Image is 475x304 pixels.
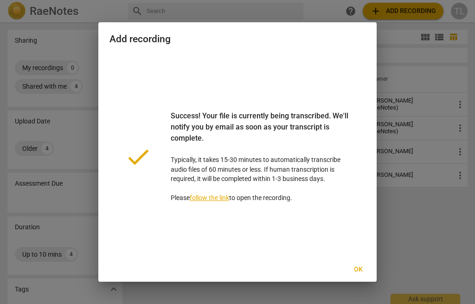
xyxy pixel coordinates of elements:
span: Ok [351,265,366,274]
span: done [124,143,152,171]
h2: Add recording [109,33,366,45]
button: Ok [343,261,373,278]
p: Typically, it takes 15-30 minutes to automatically transcribe audio files of 60 minutes or less. ... [171,110,351,203]
div: Success! Your file is currently being transcribed. We'll notify you by email as soon as your tran... [171,110,351,155]
a: follow the link [190,194,229,201]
